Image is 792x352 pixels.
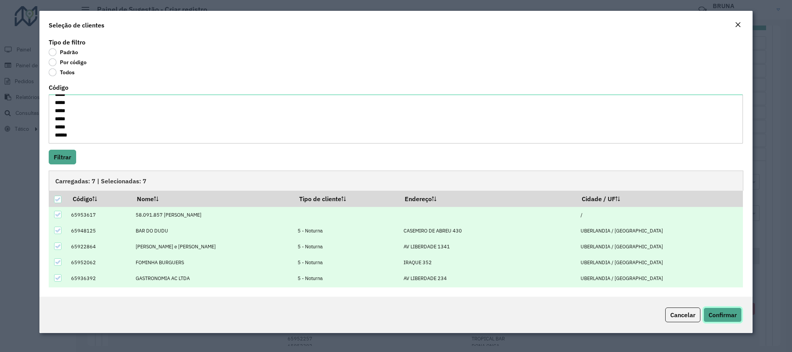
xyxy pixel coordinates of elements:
td: 65936392 [67,270,131,286]
td: IRAQUE 352 [399,255,576,270]
td: CASEMIRO DE ABREU 430 [399,223,576,239]
button: Close [732,20,743,30]
td: UBERLANDIA / [GEOGRAPHIC_DATA] [576,239,743,255]
td: AV LIBERDADE 1341 [399,239,576,255]
td: AV [PERSON_NAME] DOS SANTOS 3003 [399,286,576,302]
td: 5 - Noturna [294,223,399,239]
button: Filtrar [49,150,76,164]
td: UBERLANDIA / [GEOGRAPHIC_DATA] [576,223,743,239]
td: AV LIBERDADE 234 [399,270,576,286]
td: [PERSON_NAME] e [PERSON_NAME] [131,239,294,255]
td: 65952062 [67,255,131,270]
td: 5 - Noturna [294,239,399,255]
label: Código [49,83,68,92]
h4: Seleção de clientes [49,21,104,30]
th: Endereço [399,191,576,207]
em: Fechar [735,22,741,28]
td: UBERLANDIA / [GEOGRAPHIC_DATA] [576,270,743,286]
div: Carregadas: 7 | Selecionadas: 7 [49,171,743,191]
td: FOMINHA BURGUERS [131,255,294,270]
td: 5 - Noturna [294,270,399,286]
td: / [576,207,743,223]
th: Tipo de cliente [294,191,399,207]
td: MAGNIT EMPORIO GOURM [131,286,294,302]
td: 65953617 [67,207,131,223]
td: 65948125 [67,223,131,239]
span: Confirmar [709,311,737,319]
button: Cancelar [665,308,700,322]
td: 65939667 [67,286,131,302]
td: GASTRONOMIA AC LTDA [131,270,294,286]
td: UBERLANDIA / [GEOGRAPHIC_DATA] [576,255,743,270]
span: Cancelar [670,311,695,319]
th: Código [67,191,131,207]
td: 5 - Noturna [294,286,399,302]
td: 58.091.857 [PERSON_NAME] [131,207,294,223]
td: 65922864 [67,239,131,255]
td: 5 - Noturna [294,255,399,270]
label: Tipo de filtro [49,38,85,47]
label: Todos [49,68,75,76]
label: Padrão [49,48,78,56]
td: UBERLANDIA / [GEOGRAPHIC_DATA] [576,286,743,302]
label: Por código [49,58,87,66]
th: Cidade / UF [576,191,743,207]
button: Confirmar [703,308,742,322]
td: BAR DO DUDU [131,223,294,239]
th: Nome [131,191,294,207]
